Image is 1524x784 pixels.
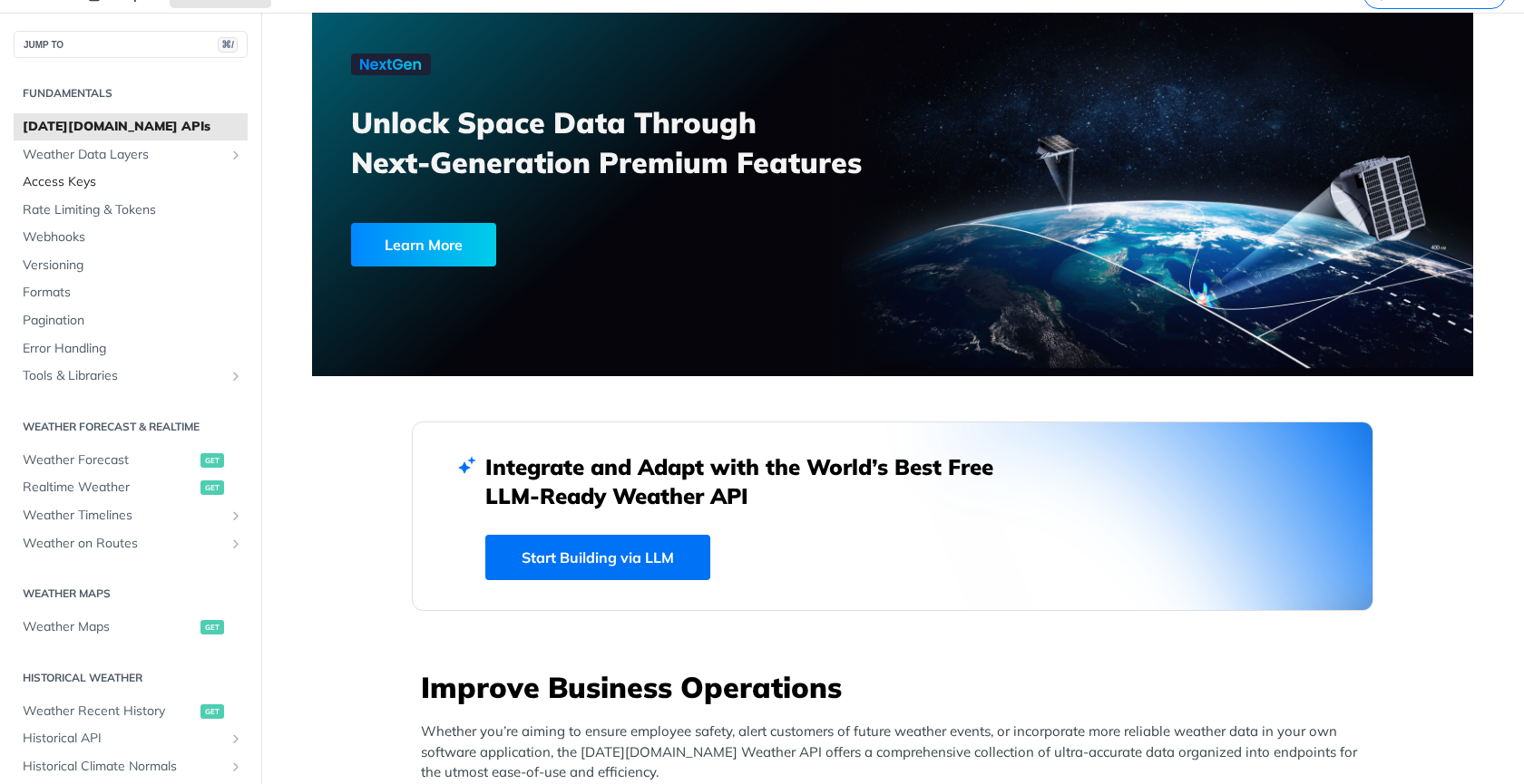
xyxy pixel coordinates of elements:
[14,224,248,251] a: Webhooks
[23,146,224,164] span: Weather Data Layers
[23,284,243,302] span: Formats
[218,37,238,53] span: ⌘/
[200,704,224,719] span: get
[14,85,248,102] h2: Fundamentals
[23,702,196,721] span: Weather Recent History
[14,307,248,334] a: Pagination
[14,698,248,725] a: Weather Recent Historyget
[14,586,248,602] h2: Weather Maps
[14,447,248,474] a: Weather Forecastget
[14,113,248,140] a: [DATE][DOMAIN_NAME] APIs
[351,53,431,75] img: NextGen
[23,507,224,525] span: Weather Timelines
[23,173,243,191] span: Access Keys
[23,256,243,275] span: Versioning
[229,508,243,523] button: Show subpages for Weather Timelines
[23,758,224,776] span: Historical Climate Normals
[14,753,248,780] a: Historical Climate NormalsShow subpages for Historical Climate Normals
[14,169,248,196] a: Access Keys
[14,725,248,752] a: Historical APIShow subpages for Historical API
[23,730,224,748] span: Historical API
[23,228,243,247] span: Webhooks
[351,223,496,266] div: Learn More
[421,667,1373,707] h3: Improve Business Operations
[14,335,248,363] a: Error Handling
[14,141,248,169] a: Weather Data LayersShow subpages for Weather Data Layers
[14,670,248,686] h2: Historical Weather
[229,537,243,551] button: Show subpages for Weather on Routes
[23,535,224,553] span: Weather on Routes
[23,118,243,136] span: [DATE][DOMAIN_NAME] APIs
[229,731,243,746] button: Show subpages for Historical API
[23,618,196,636] span: Weather Maps
[23,340,243,358] span: Error Handling
[14,252,248,279] a: Versioning
[14,363,248,390] a: Tools & LibrariesShow subpages for Tools & Libraries
[351,102,913,182] h3: Unlock Space Data Through Next-Generation Premium Features
[14,474,248,501] a: Realtime Weatherget
[14,502,248,529] a: Weather TimelinesShow subpages for Weather Timelines
[23,367,224,385] span: Tools & Libraries
[14,530,248,557] a: Weather on RoutesShow subpages for Weather on Routes
[23,451,196,469] span: Weather Forecast
[200,453,224,468] span: get
[23,312,243,330] span: Pagination
[14,279,248,306] a: Formats
[485,535,710,580] a: Start Building via LLM
[351,223,800,266] a: Learn More
[229,760,243,774] button: Show subpages for Historical Climate Normals
[14,197,248,224] a: Rate Limiting & Tokens
[229,148,243,162] button: Show subpages for Weather Data Layers
[229,369,243,383] button: Show subpages for Tools & Libraries
[421,721,1373,783] p: Whether you’re aiming to ensure employee safety, alert customers of future weather events, or inc...
[23,201,243,219] span: Rate Limiting & Tokens
[23,479,196,497] span: Realtime Weather
[14,419,248,435] h2: Weather Forecast & realtime
[200,480,224,495] span: get
[485,452,1021,510] h2: Integrate and Adapt with the World’s Best Free LLM-Ready Weather API
[200,620,224,634] span: get
[14,614,248,641] a: Weather Mapsget
[14,31,248,58] button: JUMP TO⌘/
